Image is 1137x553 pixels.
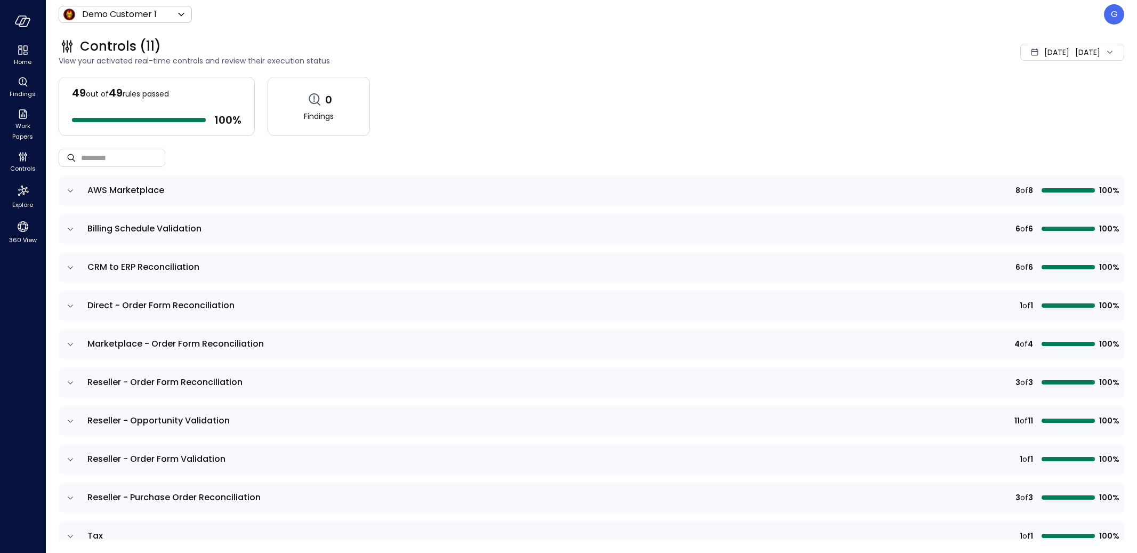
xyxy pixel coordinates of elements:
div: Work Papers [2,107,43,143]
span: 49 [109,85,123,100]
span: of [1022,300,1030,311]
span: 3 [1015,492,1020,503]
button: expand row [65,493,76,503]
span: 4 [1014,338,1020,350]
span: Marketplace - Order Form Reconciliation [87,338,264,350]
button: expand row [65,531,76,542]
span: CRM to ERP Reconciliation [87,261,199,273]
span: 8 [1028,185,1033,196]
span: 0 [325,93,332,107]
button: expand row [65,454,76,465]
button: expand row [65,378,76,388]
span: 3 [1028,376,1033,388]
button: expand row [65,224,76,235]
span: Controls (11) [80,38,161,55]
span: of [1020,338,1028,350]
span: Controls [10,163,36,174]
span: 100% [1099,261,1118,273]
span: 1 [1030,530,1033,542]
span: AWS Marketplace [87,184,164,196]
button: expand row [65,416,76,427]
span: of [1020,415,1028,427]
span: 1 [1030,300,1033,311]
span: 100% [1099,223,1118,235]
span: 100% [1099,453,1118,465]
span: Findings [304,110,334,122]
p: Demo Customer 1 [82,8,157,21]
span: 1 [1030,453,1033,465]
span: 100% [1099,338,1118,350]
button: expand row [65,186,76,196]
span: of [1022,453,1030,465]
span: 3 [1028,492,1033,503]
div: Controls [2,149,43,175]
img: Icon [63,8,76,21]
span: of [1020,223,1028,235]
span: Work Papers [6,121,39,142]
div: Findings [2,75,43,100]
span: 100% [1099,492,1118,503]
span: 100% [1099,530,1118,542]
span: of [1020,261,1028,273]
span: 1 [1020,530,1022,542]
span: 8 [1015,185,1020,196]
span: 11 [1028,415,1033,427]
span: 100% [1099,415,1118,427]
span: of [1022,530,1030,542]
span: 6 [1015,261,1020,273]
span: Reseller - Opportunity Validation [87,414,230,427]
div: 360 View [2,218,43,246]
p: G [1111,8,1118,21]
span: 4 [1028,338,1033,350]
span: 3 [1015,376,1020,388]
span: 100% [1099,376,1118,388]
span: out of [86,89,109,99]
div: Home [2,43,43,68]
span: 6 [1015,223,1020,235]
span: Reseller - Purchase Order Reconciliation [87,491,261,503]
span: 6 [1028,223,1033,235]
span: of [1020,492,1028,503]
div: Guy [1104,4,1124,25]
span: Home [14,57,31,67]
span: Direct - Order Form Reconciliation [87,299,235,311]
button: expand row [65,339,76,350]
button: expand row [65,262,76,273]
span: 11 [1014,415,1020,427]
span: 100% [1099,300,1118,311]
span: rules passed [123,89,169,99]
span: Reseller - Order Form Reconciliation [87,376,243,388]
span: [DATE] [1044,46,1069,58]
span: 49 [72,85,86,100]
span: of [1020,185,1028,196]
span: 100% [1099,185,1118,196]
span: Reseller - Order Form Validation [87,453,225,465]
span: 6 [1028,261,1033,273]
span: of [1020,376,1028,388]
span: Tax [87,530,103,542]
span: Billing Schedule Validation [87,222,201,235]
span: View your activated real-time controls and review their execution status [59,55,830,67]
span: 100 % [214,113,241,127]
a: 0Findings [268,77,370,136]
span: 360 View [9,235,37,245]
div: Explore [2,181,43,211]
span: 1 [1020,453,1022,465]
span: 1 [1020,300,1022,311]
span: Findings [10,89,36,99]
span: Explore [12,199,33,210]
button: expand row [65,301,76,311]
